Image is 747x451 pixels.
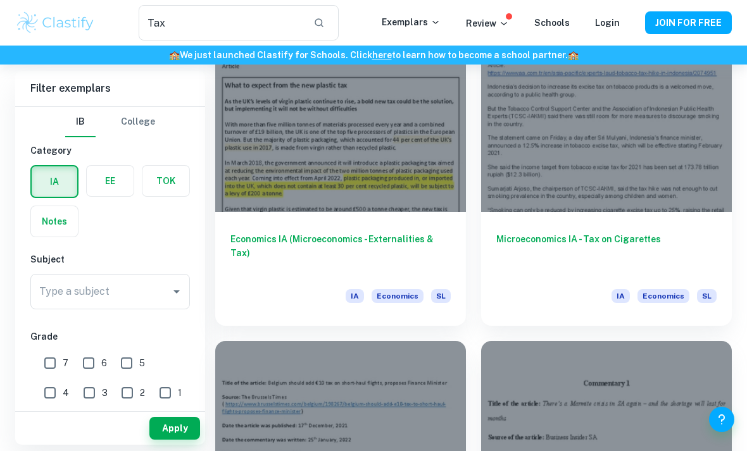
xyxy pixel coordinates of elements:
h6: Microeconomics IA - Tax on Cigarettes [496,232,717,274]
button: College [121,107,155,137]
button: EE [87,166,134,196]
span: 2 [140,386,145,400]
a: Economics IA (Microeconomics - Externalities & Tax)IAEconomicsSL [215,24,466,326]
span: 1 [178,386,182,400]
span: Economics [637,289,689,303]
span: SL [697,289,717,303]
span: 5 [139,356,145,370]
p: Exemplars [382,15,441,29]
h6: Filter exemplars [15,71,205,106]
h6: Subject [30,252,190,266]
span: IA [346,289,364,303]
span: 4 [63,386,69,400]
h6: We just launched Clastify for Schools. Click to learn how to become a school partner. [3,48,744,62]
button: Apply [149,417,200,440]
button: TOK [142,166,189,196]
button: JOIN FOR FREE [645,11,732,34]
p: Review [466,16,509,30]
h6: Grade [30,330,190,343]
img: Clastify logo [15,10,96,35]
h6: Category [30,144,190,158]
a: Login [595,18,620,28]
button: IB [65,107,96,137]
div: Filter type choice [65,107,155,137]
h6: Economics IA (Microeconomics - Externalities & Tax) [230,232,451,274]
span: 🏫 [169,50,180,60]
a: Microeconomics IA - Tax on CigarettesIAEconomicsSL [481,24,732,326]
span: 3 [102,386,108,400]
span: 🏫 [568,50,579,60]
button: Open [168,283,185,300]
span: SL [431,289,451,303]
input: Search for any exemplars... [139,5,303,40]
span: Economics [372,289,424,303]
a: here [372,50,392,60]
button: IA [32,166,77,197]
span: 6 [101,356,107,370]
button: Notes [31,206,78,237]
button: Help and Feedback [709,407,734,432]
a: Schools [534,18,570,28]
span: IA [612,289,630,303]
span: 7 [63,356,68,370]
